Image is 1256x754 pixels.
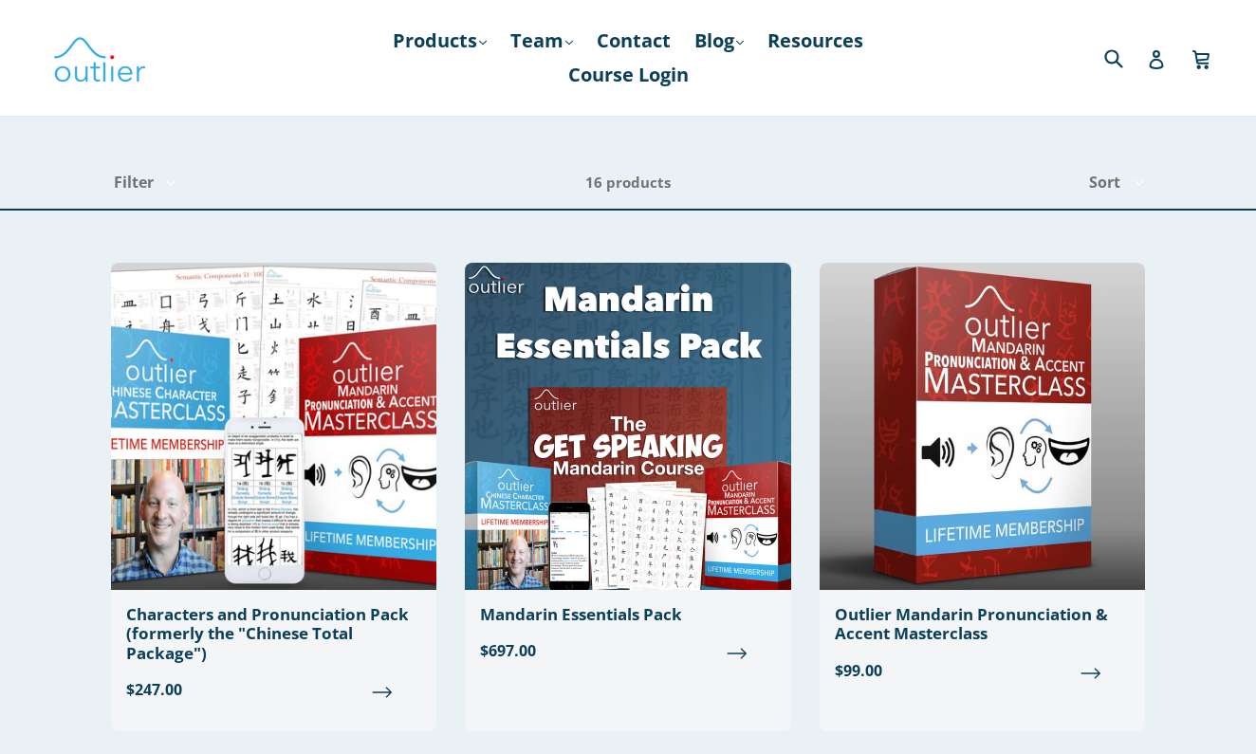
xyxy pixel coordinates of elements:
a: Course Login [559,58,698,92]
a: Mandarin Essentials Pack $697.00 [465,263,790,677]
img: Mandarin Essentials Pack [465,263,790,590]
div: Characters and Pronunciation Pack (formerly the "Chinese Total Package") [126,605,421,663]
img: Chinese Total Package Outlier Linguistics [111,263,436,590]
span: $247.00 [126,678,421,701]
a: Resources [758,24,873,58]
a: Team [501,24,582,58]
a: Contact [587,24,680,58]
div: Mandarin Essentials Pack [480,605,775,624]
div: Outlier Mandarin Pronunciation & Accent Masterclass [835,605,1130,644]
a: Characters and Pronunciation Pack (formerly the "Chinese Total Package") $247.00 [111,263,436,716]
a: Blog [685,24,753,58]
span: $697.00 [480,639,775,662]
img: Outlier Linguistics [52,30,147,85]
a: Outlier Mandarin Pronunciation & Accent Masterclass $99.00 [820,263,1145,697]
input: Search [1099,38,1152,77]
a: Products [383,24,496,58]
span: 16 products [585,173,671,192]
img: Outlier Mandarin Pronunciation & Accent Masterclass Outlier Linguistics [820,263,1145,590]
span: $99.00 [835,659,1130,682]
